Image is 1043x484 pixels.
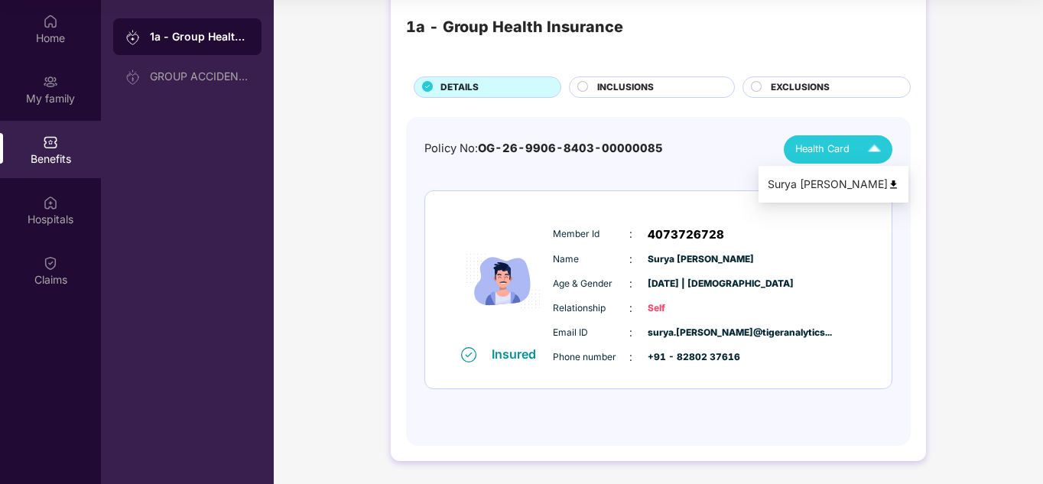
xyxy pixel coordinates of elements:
span: DETAILS [440,80,479,95]
span: [DATE] | [DEMOGRAPHIC_DATA] [648,277,724,291]
span: EXCLUSIONS [771,80,830,95]
img: svg+xml;base64,PHN2ZyBpZD0iQ2xhaW0iIHhtbG5zPSJodHRwOi8vd3d3LnczLm9yZy8yMDAwL3N2ZyIgd2lkdGg9IjIwIi... [43,255,58,271]
img: Icuh8uwCUCF+XjCZyLQsAKiDCM9HiE6CMYmKQaPGkZKaA32CAAACiQcFBJY0IsAAAAASUVORK5CYII= [861,136,888,163]
span: : [629,300,632,317]
span: : [629,349,632,365]
img: svg+xml;base64,PHN2ZyB4bWxucz0iaHR0cDovL3d3dy53My5vcmcvMjAwMC9zdmciIHdpZHRoPSI0OCIgaGVpZ2h0PSI0OC... [888,179,899,190]
span: : [629,324,632,341]
span: Member Id [553,227,629,242]
span: : [629,251,632,268]
div: Surya [PERSON_NAME] [768,176,899,193]
span: INCLUSIONS [597,80,654,95]
div: Policy No: [424,140,663,158]
span: 4073726728 [648,226,724,244]
img: icon [457,216,549,346]
span: Email ID [553,326,629,340]
div: 1a - Group Health Insurance [406,15,623,39]
span: surya.[PERSON_NAME]@tigeranalytics... [648,326,724,340]
div: 1a - Group Health Insurance [150,29,249,44]
span: OG-26-9906-8403-00000085 [478,141,663,155]
img: svg+xml;base64,PHN2ZyB3aWR0aD0iMjAiIGhlaWdodD0iMjAiIHZpZXdCb3g9IjAgMCAyMCAyMCIgZmlsbD0ibm9uZSIgeG... [43,74,58,89]
img: svg+xml;base64,PHN2ZyB3aWR0aD0iMjAiIGhlaWdodD0iMjAiIHZpZXdCb3g9IjAgMCAyMCAyMCIgZmlsbD0ibm9uZSIgeG... [125,70,141,85]
img: svg+xml;base64,PHN2ZyB3aWR0aD0iMjAiIGhlaWdodD0iMjAiIHZpZXdCb3g9IjAgMCAyMCAyMCIgZmlsbD0ibm9uZSIgeG... [125,30,141,45]
span: Age & Gender [553,277,629,291]
img: svg+xml;base64,PHN2ZyBpZD0iSG9zcGl0YWxzIiB4bWxucz0iaHR0cDovL3d3dy53My5vcmcvMjAwMC9zdmciIHdpZHRoPS... [43,195,58,210]
img: svg+xml;base64,PHN2ZyB4bWxucz0iaHR0cDovL3d3dy53My5vcmcvMjAwMC9zdmciIHdpZHRoPSIxNiIgaGVpZ2h0PSIxNi... [461,347,476,362]
span: Relationship [553,301,629,316]
span: Name [553,252,629,267]
img: svg+xml;base64,PHN2ZyBpZD0iSG9tZSIgeG1sbnM9Imh0dHA6Ly93d3cudzMub3JnLzIwMDAvc3ZnIiB3aWR0aD0iMjAiIG... [43,14,58,29]
span: : [629,275,632,292]
button: Health Card [784,135,892,164]
div: GROUP ACCIDENTAL INSURANCE [150,70,249,83]
span: Self [648,301,724,316]
span: : [629,226,632,242]
span: Health Card [795,141,850,157]
img: svg+xml;base64,PHN2ZyBpZD0iQmVuZWZpdHMiIHhtbG5zPSJodHRwOi8vd3d3LnczLm9yZy8yMDAwL3N2ZyIgd2lkdGg9Ij... [43,135,58,150]
span: Surya [PERSON_NAME] [648,252,724,267]
div: Insured [492,346,545,362]
span: Phone number [553,350,629,365]
span: +91 - 82802 37616 [648,350,724,365]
